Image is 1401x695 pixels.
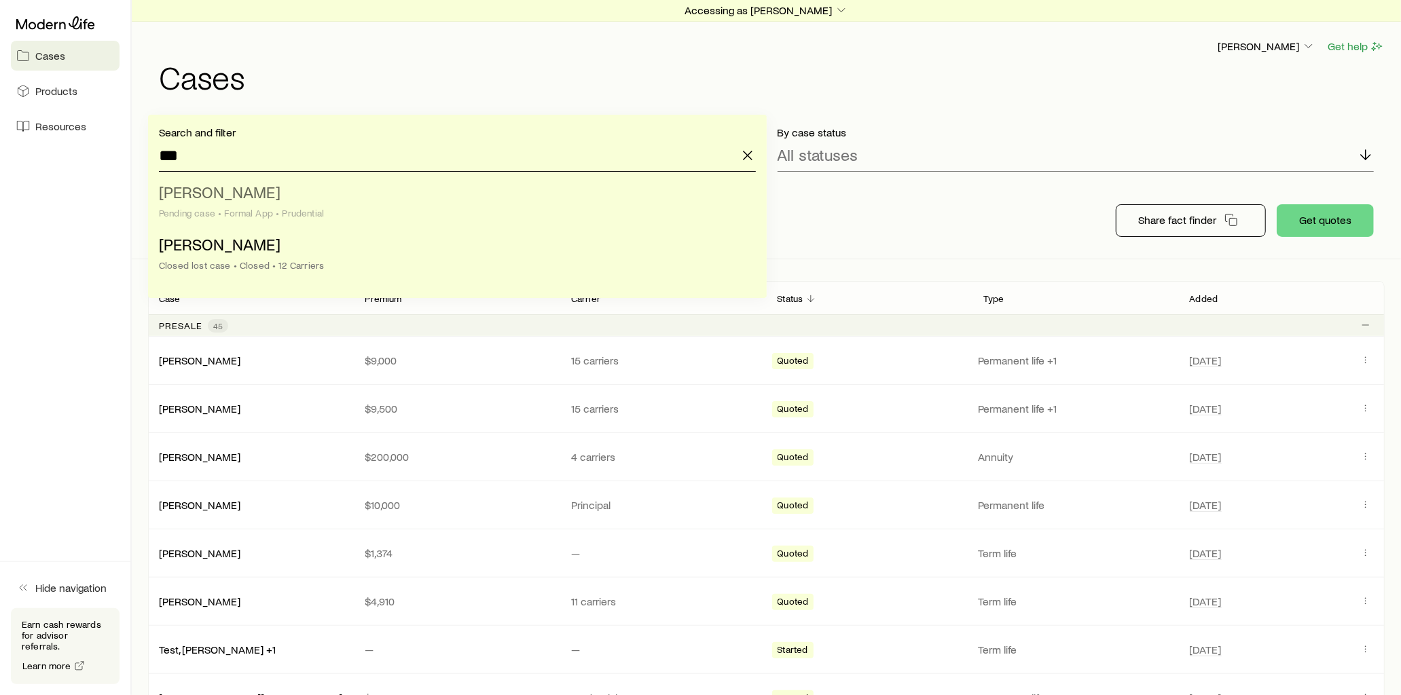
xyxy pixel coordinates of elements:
p: Permanent life [978,498,1173,512]
p: Principal [571,498,756,512]
a: [PERSON_NAME] [159,354,240,367]
button: Share fact finder [1116,204,1266,237]
button: Get help [1327,39,1385,54]
span: 45 [213,320,223,331]
p: 15 carriers [571,354,756,367]
p: Annuity [978,450,1173,464]
div: [PERSON_NAME] [159,402,240,416]
span: [DATE] [1190,402,1222,415]
div: Test, [PERSON_NAME] +1 [159,643,276,657]
p: $9,500 [365,402,550,415]
p: $1,374 [365,546,550,560]
a: [PERSON_NAME] [159,595,240,607]
p: — [365,643,550,656]
p: 11 carriers [571,595,756,608]
div: [PERSON_NAME] [159,498,240,512]
div: [PERSON_NAME] [159,450,240,464]
p: Accessing as [PERSON_NAME] [685,3,848,17]
p: [PERSON_NAME] [1218,39,1315,53]
a: [PERSON_NAME] [159,498,240,511]
span: [DATE] [1190,450,1222,464]
p: $4,910 [365,595,550,608]
p: Search and filter [159,126,756,139]
p: Case [159,293,181,304]
span: [PERSON_NAME] [159,234,280,254]
div: Pending case • Formal App • Prudential [159,208,748,219]
span: Cases [35,49,65,62]
span: Quoted [778,500,809,514]
a: [PERSON_NAME] [159,546,240,559]
p: 15 carriers [571,402,756,415]
p: 4 carriers [571,450,756,464]
span: [DATE] [1190,595,1222,608]
div: Closed lost case • Closed • 12 Carriers [159,260,748,271]
span: [PERSON_NAME] [159,182,280,202]
span: Quoted [778,355,809,369]
span: [DATE] [1190,498,1222,512]
div: [PERSON_NAME] [159,546,240,561]
span: [DATE] [1190,354,1222,367]
span: Hide navigation [35,581,107,595]
p: Carrier [571,293,600,304]
p: Term life [978,595,1173,608]
p: Term life [978,546,1173,560]
p: By case status [778,126,1375,139]
p: Permanent life +1 [978,354,1173,367]
p: Term life [978,643,1173,656]
a: Products [11,76,120,106]
p: Earn cash rewards for advisor referrals. [22,619,109,652]
h1: Cases [159,60,1385,93]
p: — [571,643,756,656]
p: Added [1190,293,1218,304]
li: Ciner, Tzvi [159,177,748,229]
span: Quoted [778,403,809,417]
p: $200,000 [365,450,550,464]
a: [PERSON_NAME] [159,450,240,463]
span: [DATE] [1190,643,1222,656]
p: Permanent life +1 [978,402,1173,415]
span: Resources [35,119,86,133]
span: [DATE] [1190,546,1222,560]
a: Resources [11,111,120,141]
span: Products [35,84,77,98]
div: [PERSON_NAME] [159,354,240,368]
p: Type [983,293,1004,304]
p: Status [778,293,803,304]
span: Quoted [778,596,809,610]
p: Presale [159,320,202,331]
li: Cinier, Steve [159,229,748,282]
p: $10,000 [365,498,550,512]
div: [PERSON_NAME] [159,595,240,609]
span: Quoted [778,451,809,466]
p: All statuses [778,145,858,164]
a: [PERSON_NAME] [159,402,240,415]
p: Share fact finder [1138,213,1216,227]
div: Earn cash rewards for advisor referrals.Learn more [11,608,120,684]
a: Cases [11,41,120,71]
span: Quoted [778,548,809,562]
p: — [571,546,756,560]
button: Get quotes [1277,204,1374,237]
p: $9,000 [365,354,550,367]
span: Started [778,644,808,658]
button: [PERSON_NAME] [1217,39,1316,55]
button: Hide navigation [11,573,120,603]
span: Learn more [22,661,71,671]
p: Premium [365,293,402,304]
a: Test, [PERSON_NAME] +1 [159,643,276,656]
